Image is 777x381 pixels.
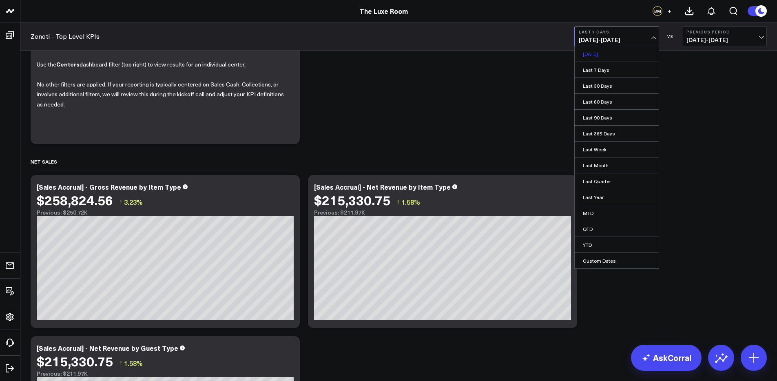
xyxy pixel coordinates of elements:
[359,7,408,16] a: The Luxe Room
[575,62,659,78] a: Last 7 Days
[575,221,659,237] a: QTD
[575,205,659,221] a: MTD
[579,29,655,34] b: Last 7 Days
[575,78,659,93] a: Last 30 Days
[401,197,420,206] span: 1.58%
[37,209,294,216] div: Previous: $250.72K
[686,29,762,34] b: Previous Period
[575,110,659,125] a: Last 90 Days
[575,94,659,109] a: Last 60 Days
[631,345,702,371] a: AskCorral
[575,253,659,268] a: Custom Dates
[37,80,288,110] p: No other filters are applied. If your reporting is typically centered on Sales Cash, Collections,...
[575,173,659,189] a: Last Quarter
[314,182,451,191] div: [Sales Accrual] - Net Revenue by Item Type
[668,8,671,14] span: +
[314,193,390,207] div: $215,330.75
[574,27,659,46] button: Last 7 Days[DATE]-[DATE]
[37,343,178,352] div: [Sales Accrual] - Net Revenue by Guest Type
[663,34,678,39] div: VS
[575,157,659,173] a: Last Month
[37,193,113,207] div: $258,824.56
[124,359,143,368] span: 1.58%
[31,32,100,41] a: Zenoti - Top Level KPIs
[37,370,294,377] div: Previous: $211.97K
[575,142,659,157] a: Last Week
[575,126,659,141] a: Last 365 Days
[37,182,181,191] div: [Sales Accrual] - Gross Revenue by Item Type
[396,197,400,207] span: ↑
[686,37,762,43] span: [DATE] - [DATE]
[31,152,57,171] div: Net Sales
[37,59,288,70] p: Use the dashboard filter (top right) to view results for an individual center.
[664,6,674,16] button: +
[37,354,113,368] div: $215,330.75
[575,189,659,205] a: Last Year
[575,46,659,62] a: [DATE]
[124,197,143,206] span: 3.23%
[119,358,122,368] span: ↑
[575,237,659,253] a: YTD
[579,37,655,43] span: [DATE] - [DATE]
[682,27,767,46] button: Previous Period[DATE]-[DATE]
[314,209,571,216] div: Previous: $211.97K
[119,197,122,207] span: ↑
[653,6,662,16] div: BM
[56,60,80,68] b: Centers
